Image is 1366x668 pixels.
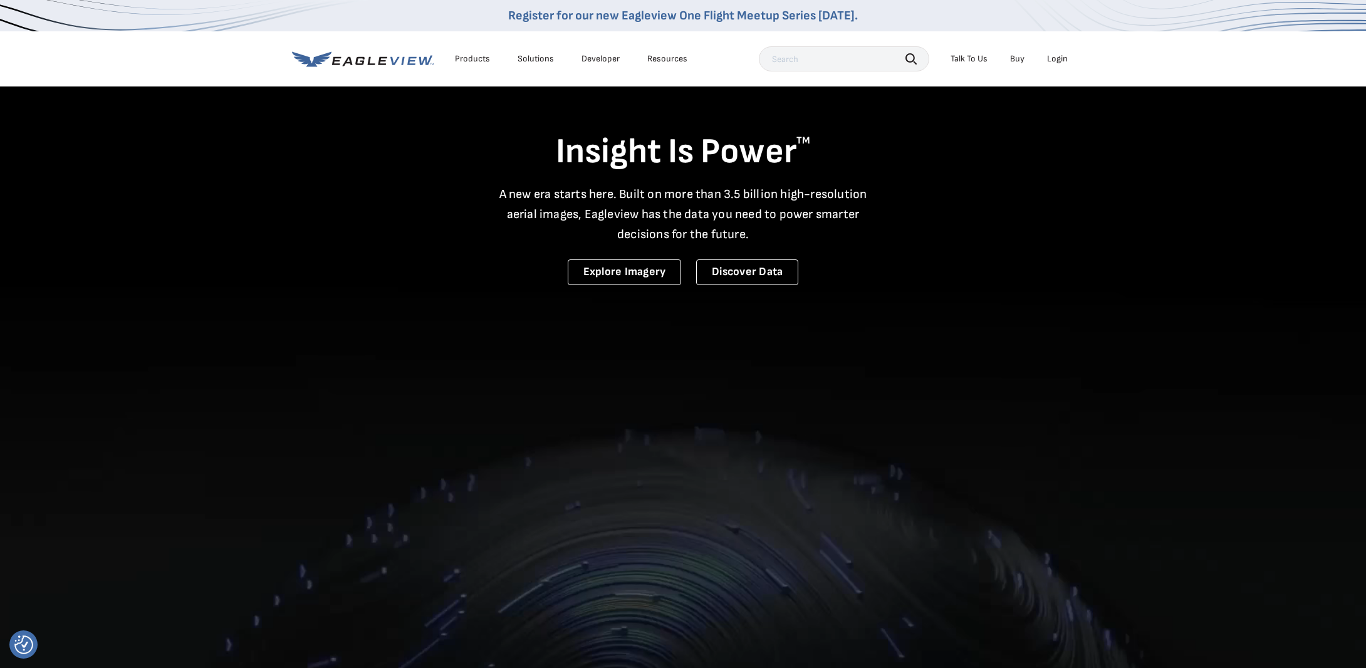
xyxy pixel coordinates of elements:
div: Resources [647,53,687,65]
button: Consent Preferences [14,635,33,654]
img: Revisit consent button [14,635,33,654]
div: Login [1047,53,1068,65]
a: Explore Imagery [568,259,682,285]
p: A new era starts here. Built on more than 3.5 billion high-resolution aerial images, Eagleview ha... [491,184,875,244]
input: Search [759,46,929,71]
sup: TM [796,135,810,147]
div: Products [455,53,490,65]
a: Discover Data [696,259,798,285]
div: Talk To Us [951,53,988,65]
h1: Insight Is Power [292,130,1074,174]
div: Solutions [518,53,554,65]
a: Buy [1010,53,1024,65]
a: Register for our new Eagleview One Flight Meetup Series [DATE]. [508,8,858,23]
a: Developer [581,53,620,65]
